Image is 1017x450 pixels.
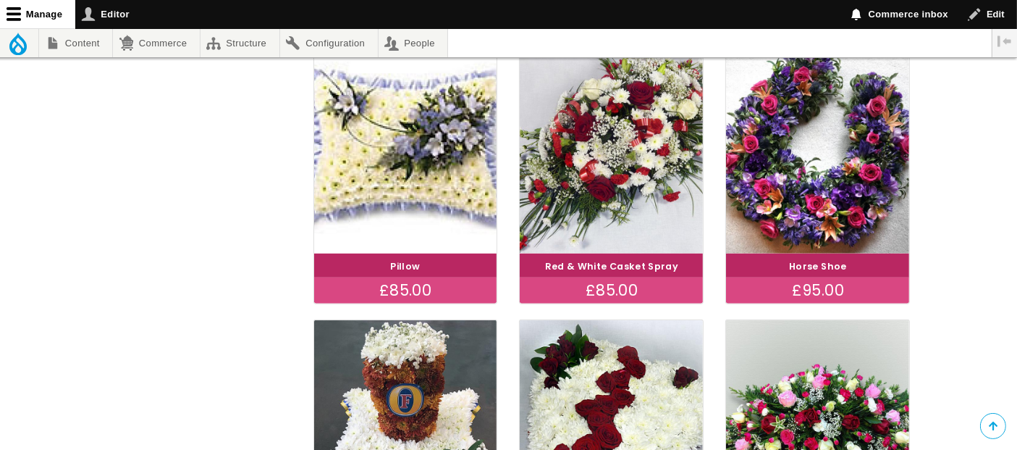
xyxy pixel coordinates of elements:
img: Red & White Casket Spray [520,39,703,253]
a: Horse Shoe [789,260,847,272]
a: Pillow [390,260,420,272]
div: £95.00 [726,278,909,304]
a: Commerce [113,29,199,57]
img: Horse Shoe [726,39,909,253]
a: Structure [201,29,279,57]
a: Configuration [280,29,378,57]
div: £85.00 [314,278,497,304]
button: Vertical orientation [992,29,1017,54]
a: People [379,29,448,57]
a: Red & White Casket Spray [545,260,678,272]
div: £85.00 [520,278,703,304]
img: Pillow [314,39,497,253]
a: Content [39,29,112,57]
